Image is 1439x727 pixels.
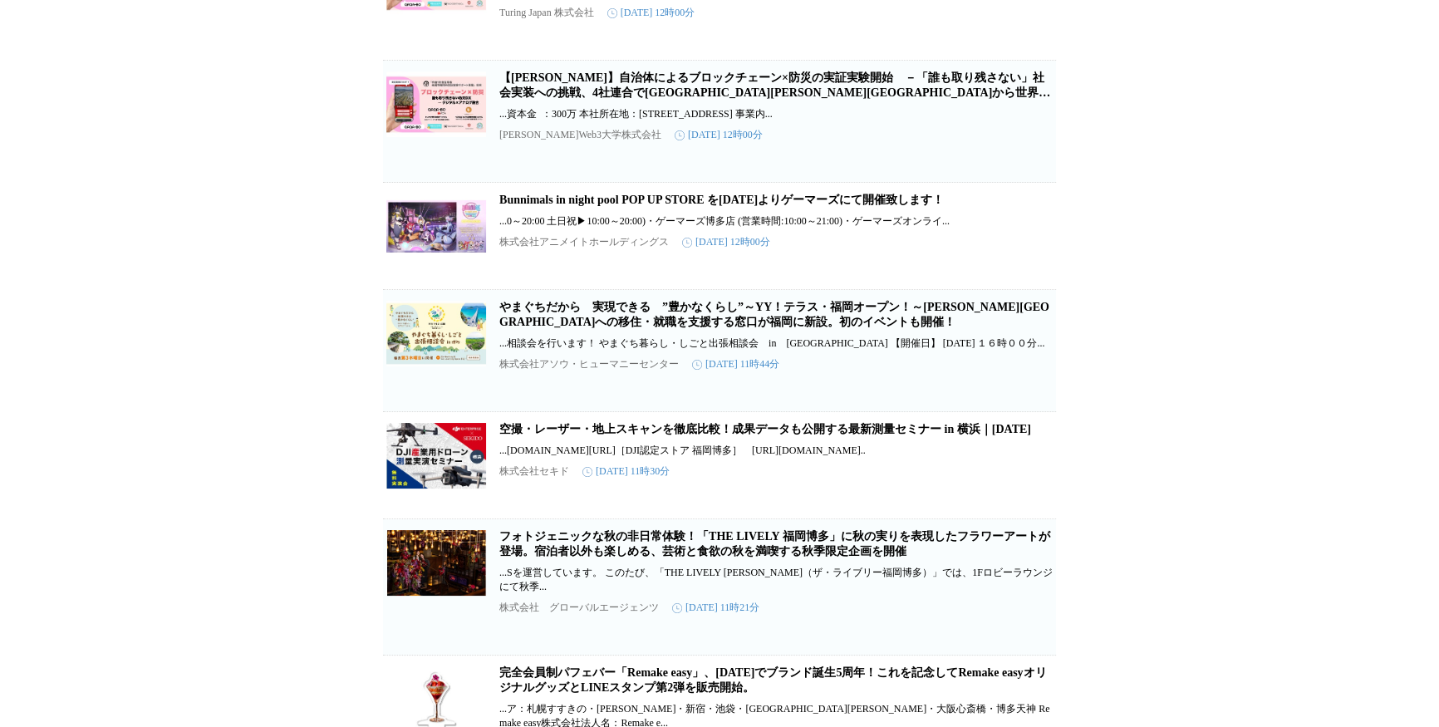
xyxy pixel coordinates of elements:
a: Bunnimals in night pool POP UP STORE を[DATE]よりゲーマーズにて開催致します！ [499,194,944,206]
img: やまぐちだから 実現できる ”豊かなくらし”～YY！テラス・福岡オープン！～山口県への移住・就職を支援する窓口が福岡に新設。初のイベントも開催！ [386,300,486,366]
p: ...相談会を行います！ やまぐち暮らし・しごと出張相談会 in [GEOGRAPHIC_DATA] 【開催日】 [DATE] １６時００分... [499,336,1053,351]
p: Turing Japan 株式会社 [499,6,594,20]
a: フォトジェニックな秋の非日常体験！「THE LIVELY 福岡博多」に秋の実りを表現したフラワーアートが登場。宿泊者以外も楽しめる、芸術と食欲の秋を満喫する秋季限定企画を開催 [499,530,1049,558]
p: 株式会社アソウ・ヒューマニーセンター [499,357,679,371]
p: [PERSON_NAME]Web3大学株式会社 [499,128,661,142]
p: ...資本金 ：300万 本社所在地：[STREET_ADDRESS] 事業内... [499,107,1053,121]
img: 空撮・レーザー・地上スキャンを徹底比較！成果データも公開する最新測量セミナー in 横浜｜9月26日（金） [386,422,486,489]
p: 株式会社アニメイトホールディングス [499,235,669,249]
img: フォトジェニックな秋の非日常体験！「THE LIVELY 福岡博多」に秋の実りを表現したフラワーアートが登場。宿泊者以外も楽しめる、芸術と食欲の秋を満喫する秋季限定企画を開催 [386,529,486,596]
p: 株式会社セキド [499,464,569,479]
time: [DATE] 12時00分 [682,235,770,249]
time: [DATE] 11時30分 [582,464,670,479]
time: [DATE] 12時00分 [607,6,695,20]
time: [DATE] 11時44分 [692,357,779,371]
a: 完全会員制パフェバー「Remake easy」、[DATE]でブランド誕生5周年！これを記念してRemake easyオリジナルグッズとLINEスタンプ第2弾を販売開始。 [499,666,1046,694]
a: 【[PERSON_NAME]】自治体によるブロックチェーン×防災の実証実験開始 －「誰も取り残さない」社会実装への挑戦、4社連合で[GEOGRAPHIC_DATA][PERSON_NAME][G... [499,71,1050,114]
time: [DATE] 11時21分 [672,601,759,615]
p: 株式会社 グローバルエージェンツ [499,601,659,615]
a: 空撮・レーザー・地上スキャンを徹底比較！成果データも公開する最新測量セミナー in 横浜｜[DATE] [499,423,1031,435]
p: ...0～20:00 土日祝▶10:00～20:00)・ゲーマーズ博多店 (営業時間:10:00～21:00)・ゲーマーズオンライ... [499,214,1053,228]
img: 【日本初】自治体によるブロックチェーン×防災の実証実験開始 －「誰も取り残さない」社会実装への挑戦、4社連合で福岡県飯塚市から世界へ－ [386,71,486,137]
p: ...Sを運営しています。 このたび、「THE LIVELY [PERSON_NAME]（ザ・ライブリー福岡博多）」では、1Fロビーラウンジにて秋季... [499,566,1053,594]
p: ...[DOMAIN_NAME][URL]［DJI認定ストア 福岡博多］ [URL][DOMAIN_NAME].. [499,444,1053,458]
a: やまぐちだから 実現できる ”豊かなくらし”～YY！テラス・福岡オープン！～[PERSON_NAME][GEOGRAPHIC_DATA]への移住・就職を支援する窓口が福岡に新設。初のイベントも開催！ [499,301,1049,328]
time: [DATE] 12時00分 [675,128,763,142]
img: Bunnimals in night pool POP UP STORE を2025年9月27日(土)よりゲーマーズにて開催致します！ [386,193,486,259]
